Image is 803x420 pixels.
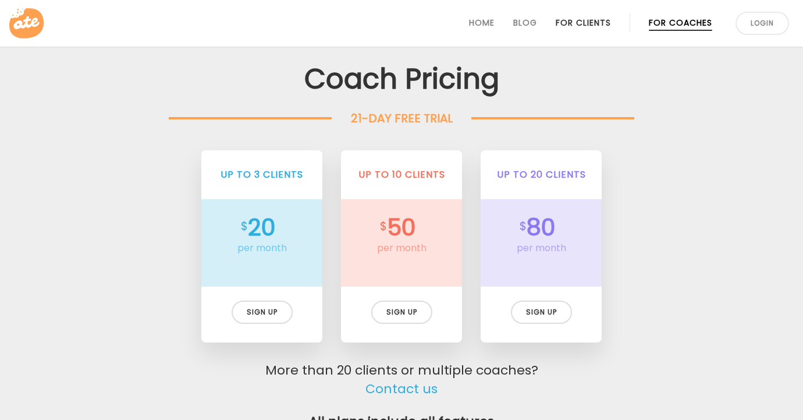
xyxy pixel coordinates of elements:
h3: Up to 3 clients [201,150,322,199]
a: Login [736,12,789,35]
h3: Up to 10 clients [341,150,462,199]
div: 20 [248,213,276,241]
a: For Clients [556,18,611,27]
a: Blog [513,18,537,27]
div: Sign up [232,301,293,324]
div: Sign up [371,301,432,324]
div: 50 [387,213,416,241]
div: 21-DAY FREE TRIAL [332,110,471,127]
h3: Up to 20 clients [481,150,602,199]
span: per month [341,241,462,255]
span: per month [201,241,322,255]
div: 80 [527,213,556,241]
div: Sign up [511,301,572,324]
h2: Coach Pricing [118,63,685,96]
p: More than 20 clients or multiple coaches? [118,361,685,398]
a: For Coaches [649,18,712,27]
span: per month [481,241,602,255]
a: Contact us [365,380,438,398]
a: Home [469,18,495,27]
